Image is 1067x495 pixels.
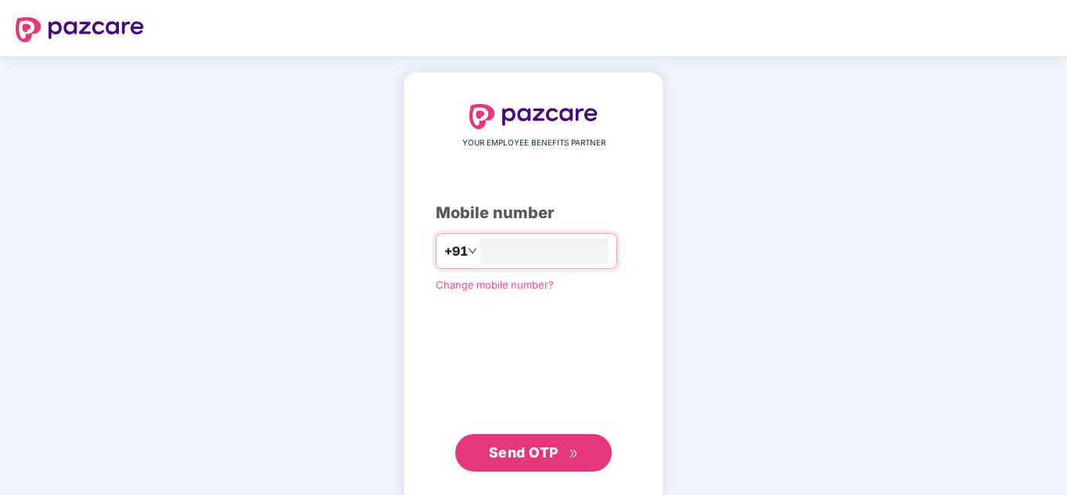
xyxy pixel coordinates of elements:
span: YOUR EMPLOYEE BENEFITS PARTNER [462,137,605,149]
a: Change mobile number? [436,278,554,291]
span: Send OTP [489,444,559,461]
img: logo [469,104,598,129]
span: double-right [569,449,579,459]
button: Send OTPdouble-right [455,434,612,472]
div: Mobile number [436,201,631,225]
img: logo [16,17,144,42]
span: +91 [444,242,468,261]
span: down [468,246,477,256]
